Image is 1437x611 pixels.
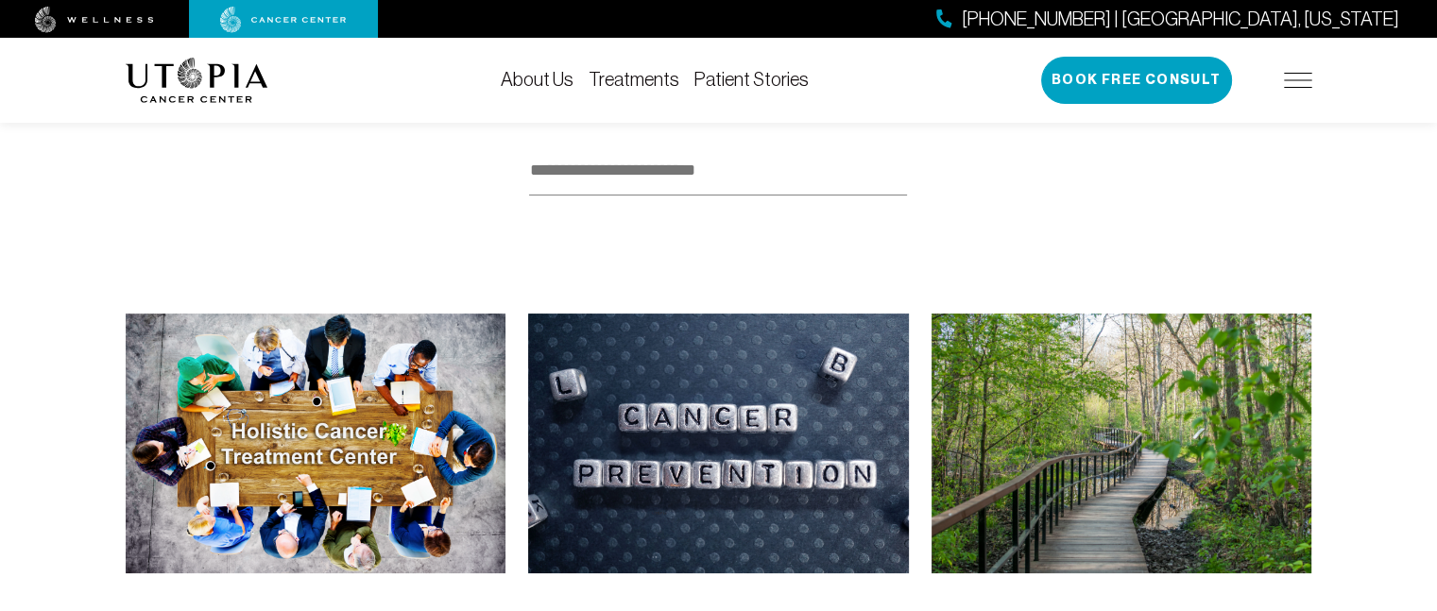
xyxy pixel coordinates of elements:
img: wellness [35,7,154,33]
img: Natural Cancer Prevention: 10 Tips for Reducing Your Risk [528,314,909,573]
img: What to Expect from a Holistic Cancer Treatment Center [126,314,506,573]
a: Patient Stories [694,69,809,90]
img: icon-hamburger [1284,73,1312,88]
img: cancer center [220,7,347,33]
a: About Us [501,69,573,90]
span: [PHONE_NUMBER] | [GEOGRAPHIC_DATA], [US_STATE] [962,6,1399,33]
button: Book Free Consult [1041,57,1232,104]
img: logo [126,58,268,103]
img: Alternatives to Chemo & Radiation: Exploring Holistic Options [932,314,1312,573]
a: [PHONE_NUMBER] | [GEOGRAPHIC_DATA], [US_STATE] [936,6,1399,33]
a: Treatments [589,69,679,90]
